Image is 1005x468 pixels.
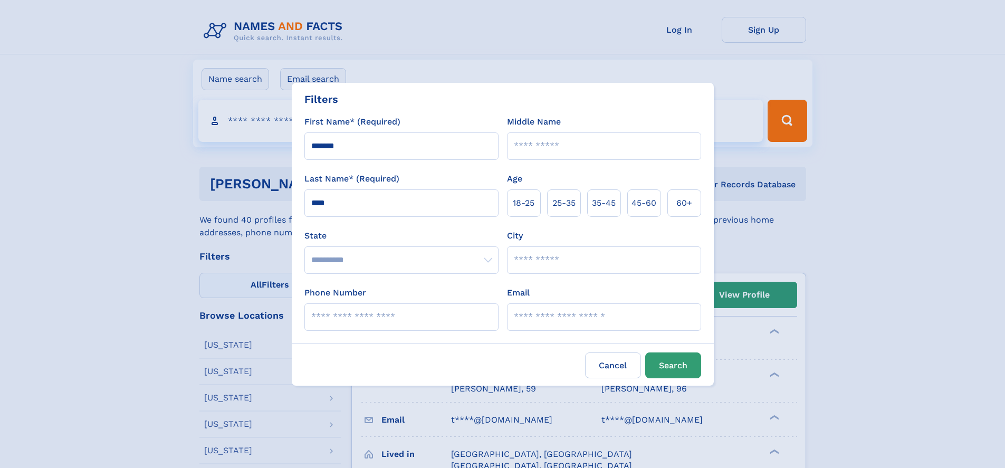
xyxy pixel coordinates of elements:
[513,197,534,209] span: 18‑25
[304,286,366,299] label: Phone Number
[645,352,701,378] button: Search
[507,230,523,242] label: City
[676,197,692,209] span: 60+
[304,91,338,107] div: Filters
[304,173,399,185] label: Last Name* (Required)
[585,352,641,378] label: Cancel
[552,197,576,209] span: 25‑35
[304,230,499,242] label: State
[631,197,656,209] span: 45‑60
[507,116,561,128] label: Middle Name
[507,173,522,185] label: Age
[592,197,616,209] span: 35‑45
[507,286,530,299] label: Email
[304,116,400,128] label: First Name* (Required)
